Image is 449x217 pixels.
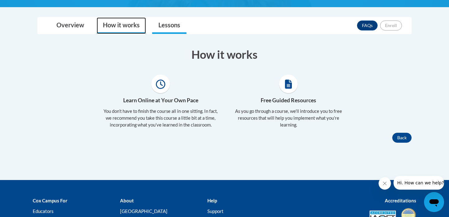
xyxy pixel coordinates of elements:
[33,208,54,214] a: Educators
[207,208,224,214] a: Support
[392,133,412,143] button: Back
[101,96,220,104] h4: Learn Online at Your Own Pace
[33,198,67,203] b: Cox Campus For
[357,21,378,30] a: FAQs
[229,108,348,128] p: As you go through a course, we’ll introduce you to free resources that will help you implement wh...
[50,17,90,34] a: Overview
[385,198,416,203] b: Accreditations
[97,17,146,34] a: How it works
[152,17,186,34] a: Lessons
[393,176,444,190] iframe: Message from company
[120,198,134,203] b: About
[101,108,220,128] p: You don’t have to finish the course all in one sitting. In fact, we recommend you take this cours...
[380,21,402,30] button: Enroll
[120,208,167,214] a: [GEOGRAPHIC_DATA]
[379,177,391,190] iframe: Close message
[207,198,217,203] b: Help
[424,192,444,212] iframe: Button to launch messaging window
[229,96,348,104] h4: Free Guided Resources
[37,47,412,62] h3: How it works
